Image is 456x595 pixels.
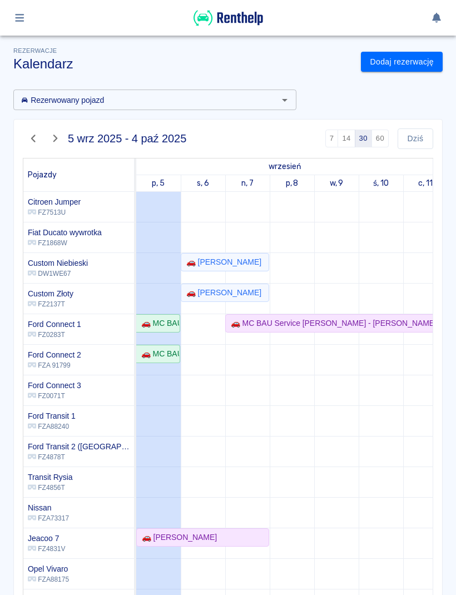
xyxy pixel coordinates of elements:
div: 🚗 [PERSON_NAME] [182,256,261,268]
div: 🚗 MC BAU Service [PERSON_NAME] - [PERSON_NAME] [137,318,179,329]
a: 6 września 2025 [194,175,212,191]
a: 7 września 2025 [239,175,256,191]
h6: Ford Connect 2 [28,349,81,360]
a: 11 września 2025 [415,175,435,191]
p: FZ7513U [28,207,81,217]
p: FZA 91799 [28,360,81,370]
p: FZ0071T [28,391,81,401]
a: 10 września 2025 [370,175,391,191]
div: 🚗 [PERSON_NAME] [182,287,261,299]
h6: Custom Niebieski [28,257,88,269]
p: FZ4856T [28,483,73,493]
p: FZ1868W [28,238,102,248]
h3: Kalendarz [13,56,352,72]
button: 60 dni [371,130,389,147]
a: Renthelp logo [194,20,263,29]
p: FZA88175 [28,574,69,584]
input: Wyszukaj i wybierz pojazdy... [17,93,275,107]
h6: Fiat Ducato wywrotka [28,227,102,238]
a: 9 września 2025 [327,175,346,191]
button: 30 dni [355,130,372,147]
span: Rezerwacje [13,47,57,54]
p: FZA88240 [28,422,76,432]
button: 14 dni [338,130,355,147]
div: 🚗 MC BAU Service [PERSON_NAME] - [PERSON_NAME] [137,348,179,360]
p: DW1WE67 [28,269,88,279]
h6: Nissan [28,502,69,513]
h6: Citroen Jumper [28,196,81,207]
h6: Jeacoo 7 [28,533,65,544]
h6: Custom Złoty [28,288,73,299]
div: 🚗 MC BAU Service [PERSON_NAME] - [PERSON_NAME] [226,318,437,329]
a: Dodaj rezerwację [361,52,443,72]
button: Dziś [398,128,433,149]
h6: Transit Rysia [28,472,73,483]
h6: Ford Connect 3 [28,380,81,391]
a: 5 września 2025 [266,158,304,175]
a: 5 września 2025 [149,175,167,191]
h4: 5 wrz 2025 - 4 paź 2025 [68,132,186,145]
h6: Opel Vivaro [28,563,69,574]
h6: Ford Transit 1 [28,410,76,422]
button: 7 dni [325,130,339,147]
p: FZ4831V [28,544,65,554]
p: FZ4878T [28,452,130,462]
h6: Ford Connect 1 [28,319,81,330]
a: 8 września 2025 [283,175,301,191]
p: FZA73317 [28,513,69,523]
p: FZ2137T [28,299,73,309]
p: FZ0283T [28,330,81,340]
img: Renthelp logo [194,9,263,27]
span: Pojazdy [28,170,57,180]
div: 🚗 [PERSON_NAME] [137,532,217,543]
h6: Ford Transit 2 (Niemcy) [28,441,130,452]
button: Otwórz [277,92,293,108]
